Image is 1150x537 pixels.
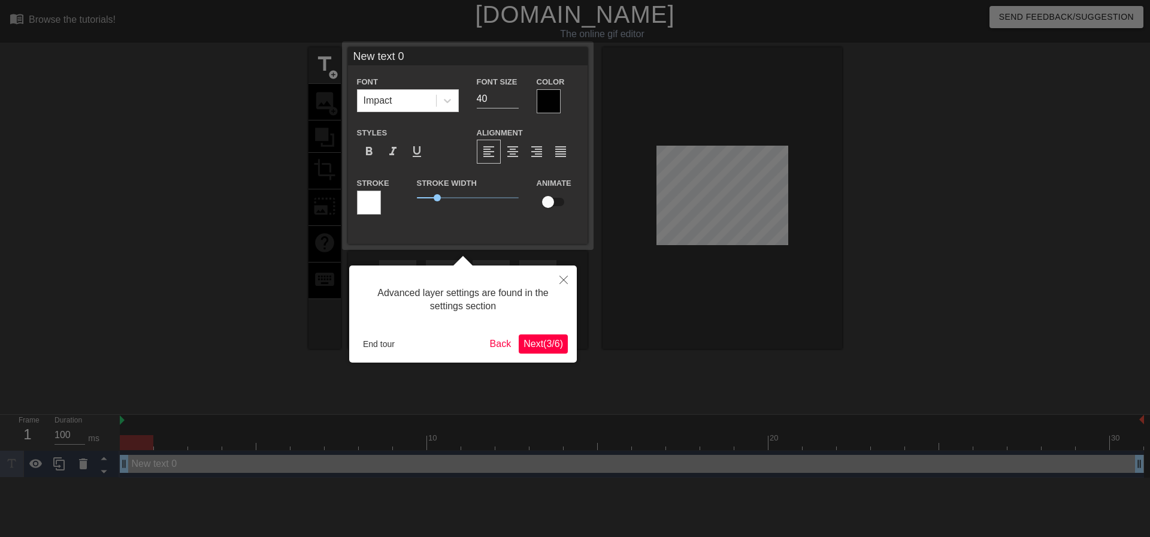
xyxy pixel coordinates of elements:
[358,274,568,325] div: Advanced layer settings are found in the settings section
[550,266,577,293] button: Close
[485,334,516,354] button: Back
[519,334,568,354] button: Next
[358,335,400,353] button: End tour
[523,339,563,349] span: Next ( 3 / 6 )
